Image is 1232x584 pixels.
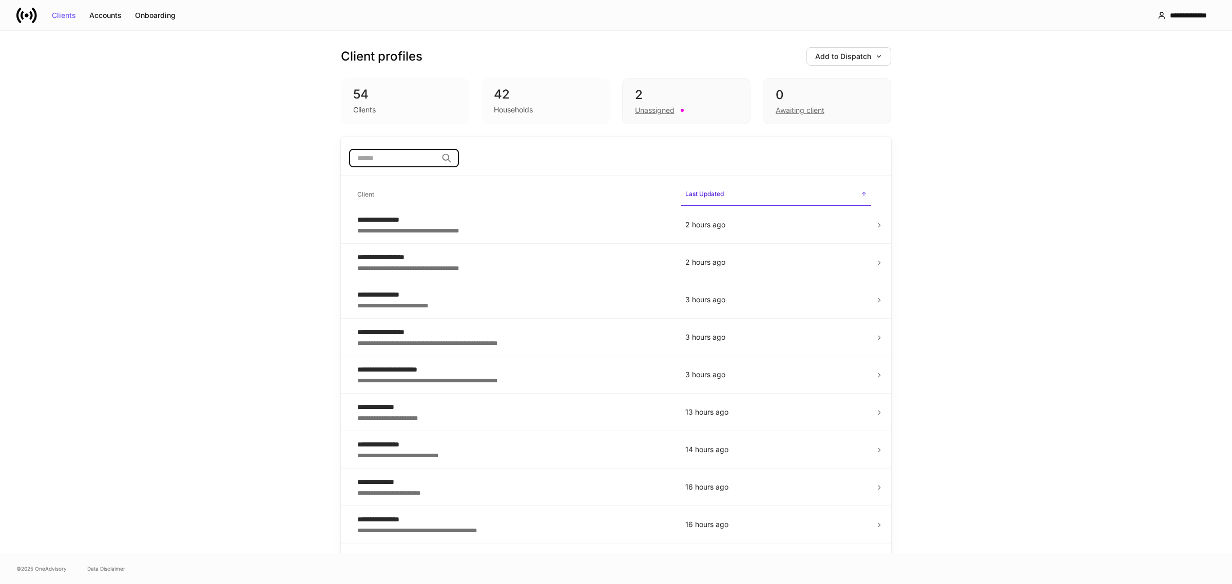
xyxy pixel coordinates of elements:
button: Onboarding [128,7,182,24]
div: Households [494,105,533,115]
p: 14 hours ago [685,444,867,455]
div: Awaiting client [776,105,824,115]
div: Unassigned [635,105,675,115]
h6: Last Updated [685,189,724,199]
span: Last Updated [681,184,871,206]
span: Client [353,184,673,205]
p: 3 hours ago [685,369,867,380]
div: Onboarding [135,12,176,19]
a: Data Disclaimer [87,564,125,573]
div: Clients [52,12,76,19]
div: 54 [353,86,457,103]
h3: Client profiles [341,48,422,65]
p: 2 hours ago [685,220,867,230]
h6: Client [357,189,374,199]
div: 2Unassigned [622,78,750,124]
div: 0Awaiting client [763,78,891,124]
button: Clients [45,7,83,24]
button: Add to Dispatch [806,47,891,66]
div: 2 [635,87,738,103]
div: 42 [494,86,598,103]
p: 2 hours ago [685,257,867,267]
p: 16 hours ago [685,519,867,530]
div: Clients [353,105,376,115]
div: 0 [776,87,878,103]
p: 3 hours ago [685,332,867,342]
p: 3 hours ago [685,295,867,305]
span: © 2025 OneAdvisory [16,564,67,573]
div: Add to Dispatch [815,53,882,60]
p: 16 hours ago [685,482,867,492]
button: Accounts [83,7,128,24]
div: Accounts [89,12,122,19]
p: 13 hours ago [685,407,867,417]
